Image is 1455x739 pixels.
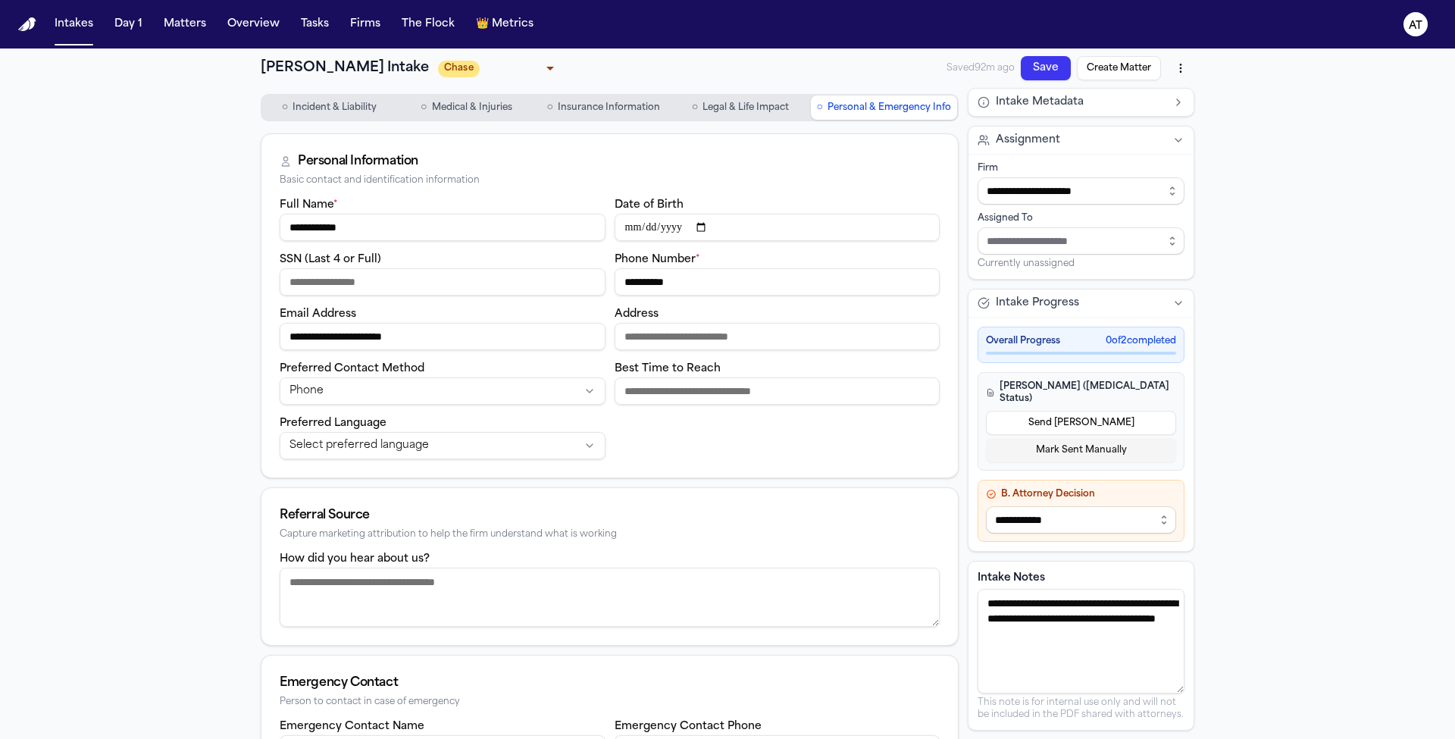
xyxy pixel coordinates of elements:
span: Assignment [996,133,1060,148]
button: Day 1 [108,11,149,38]
input: Select firm [978,177,1184,205]
input: Date of birth [615,214,940,241]
label: Best Time to Reach [615,363,721,374]
div: Emergency Contact [280,674,940,692]
button: Firms [344,11,386,38]
div: Basic contact and identification information [280,175,940,186]
span: Intake Progress [996,296,1079,311]
label: Phone Number [615,254,700,265]
div: Person to contact in case of emergency [280,697,940,708]
input: Email address [280,323,605,350]
button: Overview [221,11,286,38]
span: Currently unassigned [978,258,1075,270]
input: Best time to reach [615,377,940,405]
button: Matters [158,11,212,38]
span: Legal & Life Impact [702,102,789,114]
span: Personal & Emergency Info [828,102,951,114]
text: AT [1409,20,1422,31]
span: 0 of 2 completed [1106,335,1176,347]
button: More actions [1167,55,1194,82]
button: Create Matter [1077,56,1161,80]
label: Emergency Contact Phone [615,721,762,732]
span: Chase [438,61,480,77]
div: Referral Source [280,506,940,525]
button: Intakes [48,11,99,38]
span: Incident & Liability [293,102,377,114]
span: ○ [817,100,823,115]
input: Assign to staff member [978,227,1184,255]
h1: [PERSON_NAME] Intake [261,58,429,79]
label: Date of Birth [615,199,684,211]
button: Intake Metadata [968,89,1194,116]
span: crown [476,17,489,32]
img: Finch Logo [18,17,36,32]
span: ○ [692,100,698,115]
label: How did you hear about us? [280,553,430,565]
span: Overall Progress [986,335,1060,347]
label: Preferred Language [280,418,386,429]
p: This note is for internal use only and will not be included in the PDF shared with attorneys. [978,697,1184,721]
button: Send [PERSON_NAME] [986,411,1176,435]
button: Go to Incident & Liability [262,96,396,120]
span: Intake Metadata [996,95,1084,110]
button: Go to Insurance Information [537,96,671,120]
span: ○ [421,100,427,115]
h4: [PERSON_NAME] ([MEDICAL_DATA] Status) [986,380,1176,405]
span: Metrics [492,17,533,32]
div: Assigned To [978,212,1184,224]
label: Full Name [280,199,338,211]
label: Emergency Contact Name [280,721,424,732]
div: Personal Information [298,152,418,171]
input: Phone number [615,268,940,296]
button: Assignment [968,127,1194,154]
button: Intake Progress [968,290,1194,317]
textarea: Intake notes [978,589,1184,694]
span: ○ [546,100,552,115]
button: Tasks [295,11,335,38]
label: Email Address [280,308,356,320]
button: The Flock [396,11,461,38]
button: Go to Legal & Life Impact [674,96,808,120]
button: Mark Sent Manually [986,438,1176,462]
a: Home [18,17,36,32]
h4: B. Attorney Decision [986,488,1176,500]
button: Go to Personal & Emergency Info [811,96,957,120]
label: Preferred Contact Method [280,363,424,374]
input: Address [615,323,940,350]
label: SSN (Last 4 or Full) [280,254,381,265]
span: Saved 92m ago [947,62,1015,74]
span: ○ [282,100,288,115]
button: Save [1021,56,1071,80]
div: Firm [978,162,1184,174]
span: Insurance Information [558,102,660,114]
span: Medical & Injuries [432,102,512,114]
label: Intake Notes [978,571,1184,586]
div: Update intake status [438,58,559,79]
label: Address [615,308,659,320]
div: Capture marketing attribution to help the firm understand what is working [280,529,940,540]
button: Go to Medical & Injuries [399,96,533,120]
button: crownMetrics [470,11,540,38]
input: Full name [280,214,605,241]
input: SSN [280,268,605,296]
